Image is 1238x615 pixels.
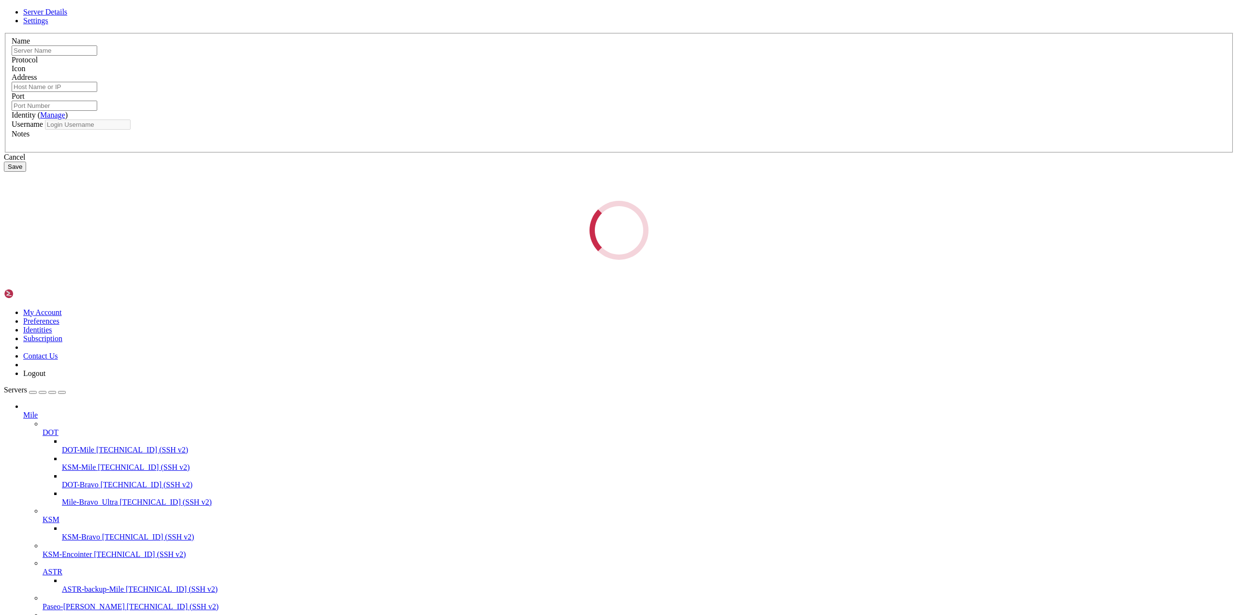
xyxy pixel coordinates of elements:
[62,498,118,506] span: Mile-Bravo_Ultra
[12,92,25,100] label: Port
[102,533,194,541] span: [TECHNICAL_ID] (SSH v2)
[4,289,59,299] img: Shellngn
[4,292,1112,300] x-row: root@SG-240812:/home/admin# exit
[4,259,1112,267] x-row: root@SG-240812:/home/admin# passwd admin
[4,308,1112,316] x-row: : $ exit
[62,480,1234,489] a: DOT-Bravo [TECHNICAL_ID] (SSH v2)
[62,437,1234,454] li: DOT-Mile [TECHNICAL_ID] (SSH v2)
[4,316,1112,325] x-row: logout
[590,201,648,260] div: Loading...
[101,480,192,489] span: [TECHNICAL_ID] (SSH v2)
[43,559,1234,594] li: ASTR
[62,498,1234,507] a: Mile-Bravo_Ultra [TECHNICAL_ID] (SSH v2)
[4,242,62,250] span: admin@SG-240812
[4,386,66,394] a: Servers
[62,533,100,541] span: KSM-Bravo
[43,602,125,611] span: Paseo-[PERSON_NAME]
[43,568,62,576] span: ASTR
[12,101,97,111] input: Port Number
[4,242,1112,251] x-row: : $ sudo su
[12,45,97,56] input: Server Name
[66,308,70,316] span: ~
[4,29,1112,37] x-row: * Management: [URL][DOMAIN_NAME]
[4,284,1112,292] x-row: passwd: password updated successfully
[62,472,1234,489] li: DOT-Bravo [TECHNICAL_ID] (SSH v2)
[23,369,45,377] a: Logout
[12,64,25,73] label: Icon
[12,130,29,138] label: Notes
[120,498,212,506] span: [TECHNICAL_ID] (SSH v2)
[4,226,1112,234] x-row: *** System restart required ***
[62,533,1234,541] a: KSM-Bravo [TECHNICAL_ID] (SSH v2)
[4,193,1112,201] x-row: Enable ESM Apps to receive additional future security updates.
[4,86,1112,94] x-row: Memory usage: 5% Users logged in: 1
[96,446,188,454] span: [TECHNICAL_ID] (SSH v2)
[23,308,62,316] a: My Account
[4,78,1112,86] x-row: Usage of /: 3.4% of 1.71TB Processes: 433
[38,111,68,119] span: ( )
[4,152,1112,160] x-row: Expanded Security Maintenance for Applications is not enabled.
[4,20,1112,29] x-row: * Documentation: [URL][DOMAIN_NAME]
[23,411,1234,420] a: Mile
[127,602,219,611] span: [TECHNICAL_ID] (SSH v2)
[40,111,65,119] a: Manage
[4,251,1112,259] x-row: [sudo] password for admin:
[12,82,97,92] input: Host Name or IP
[4,267,1112,275] x-row: New password:
[23,352,58,360] a: Contact Us
[4,135,1112,144] x-row: [URL][DOMAIN_NAME]
[4,275,1112,284] x-row: Retype new password:
[62,480,99,489] span: DOT-Bravo
[4,300,1112,308] x-row: exit
[4,53,1112,61] x-row: System information as of [DATE]
[62,463,1234,472] a: KSM-Mile [TECHNICAL_ID] (SSH v2)
[62,489,1234,507] li: Mile-Bravo_Ultra [TECHNICAL_ID] (SSH v2)
[23,16,48,25] a: Settings
[23,411,38,419] span: Mile
[4,4,1112,12] x-row: Welcome to Ubuntu 24.04.2 LTS (GNU/Linux 6.8.0-71-generic x86_64)
[23,317,59,325] a: Preferences
[4,119,1112,127] x-row: just raised the bar for easy, resilient and secure K8s cluster deployment.
[43,420,1234,507] li: DOT
[4,111,1112,119] x-row: * Strictly confined Kubernetes makes edge and IoT secure. Learn how MicroK8s
[62,446,94,454] span: DOT-Mile
[43,507,1234,541] li: KSM
[43,428,1234,437] a: DOT
[126,585,218,593] span: [TECHNICAL_ID] (SSH v2)
[23,334,62,343] a: Subscription
[4,162,26,172] button: Save
[62,576,1234,594] li: ASTR-backup-Mile [TECHNICAL_ID] (SSH v2)
[62,585,124,593] span: ASTR-backup-Mile
[45,120,131,130] input: Login Username
[94,550,186,558] span: [TECHNICAL_ID] (SSH v2)
[4,177,1112,185] x-row: To see these additional updates run: apt list --upgradable
[4,234,1112,242] x-row: Last login: [DATE] from [TECHNICAL_ID]
[4,94,1112,103] x-row: Swap usage: 0% IPv4 address for eno1: [TECHNICAL_ID]
[4,201,1112,210] x-row: See [URL][DOMAIN_NAME] or run: sudo pro status
[4,70,1112,78] x-row: System load: 0.19 Temperature: 53.9 C
[12,37,30,45] label: Name
[43,541,1234,559] li: KSM-Encointer [TECHNICAL_ID] (SSH v2)
[12,73,37,81] label: Address
[43,515,1234,524] a: KSM
[4,37,1112,45] x-row: * Support: [URL][DOMAIN_NAME]
[43,602,1234,611] a: Paseo-[PERSON_NAME] [TECHNICAL_ID] (SSH v2)
[62,585,1234,594] a: ASTR-backup-Mile [TECHNICAL_ID] (SSH v2)
[98,463,190,471] span: [TECHNICAL_ID] (SSH v2)
[4,168,1112,177] x-row: 31 updates can be applied immediately.
[4,325,8,333] div: (0, 39)
[23,326,52,334] a: Identities
[43,568,1234,576] a: ASTR
[43,428,59,436] span: DOT
[23,8,67,16] a: Server Details
[62,463,96,471] span: KSM-Mile
[66,242,70,250] span: ~
[62,454,1234,472] li: KSM-Mile [TECHNICAL_ID] (SSH v2)
[43,550,92,558] span: KSM-Encointer
[4,308,62,316] span: admin@SG-240812
[4,153,1234,162] div: Cancel
[62,524,1234,541] li: KSM-Bravo [TECHNICAL_ID] (SSH v2)
[62,446,1234,454] a: DOT-Mile [TECHNICAL_ID] (SSH v2)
